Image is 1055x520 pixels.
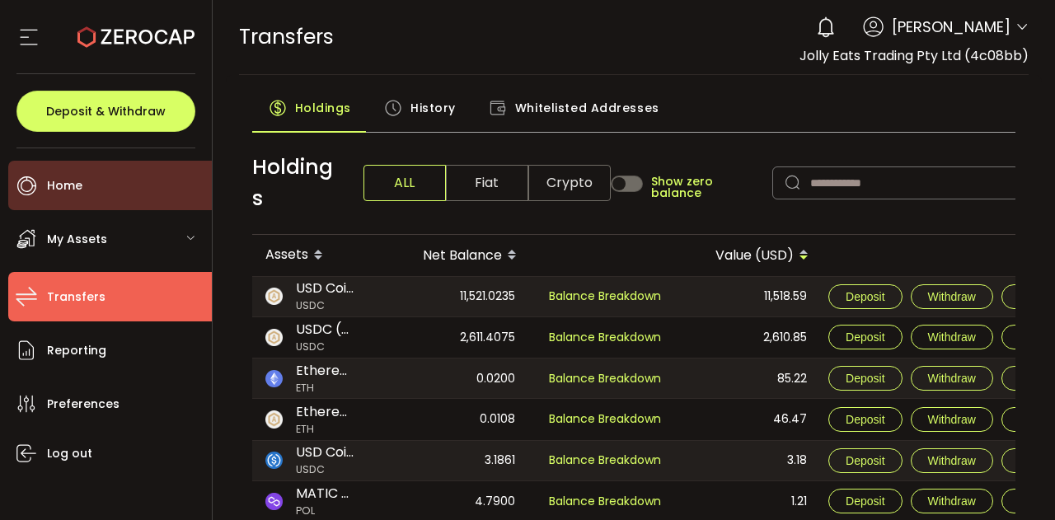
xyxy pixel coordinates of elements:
div: 3.18 [676,441,820,480]
div: Assets [252,241,384,269]
span: [PERSON_NAME] [892,16,1010,38]
span: Balance Breakdown [549,370,661,386]
img: zuPXiwguUFiBOIQyqLOiXsnnNitlx7q4LCwEbLHADjIpTka+Lip0HH8D0VTrd02z+wEAAAAASUVORK5CYII= [265,329,283,346]
img: eth_portfolio.svg [265,370,283,387]
span: Crypto [528,165,611,201]
div: Value (USD) [676,241,822,269]
img: matic_polygon_portfolio.png [265,493,283,510]
span: Jolly Eats Trading Pty Ltd (4c08bb) [799,46,1029,65]
span: Withdraw [928,372,976,385]
span: Holdings [295,91,351,124]
span: Transfers [47,285,105,309]
span: My Assets [47,227,107,251]
span: Balance Breakdown [549,452,661,468]
iframe: Chat Widget [973,441,1055,520]
span: Deposit [846,494,884,508]
span: Ethereum (Base) [296,402,354,422]
span: USDC (Base) [296,320,354,340]
span: Transfers [239,22,334,51]
span: ETH [296,381,354,396]
span: Balance Breakdown [549,288,661,304]
button: Withdraw [911,284,993,309]
span: USDC [296,298,354,314]
span: Deposit [846,372,884,385]
span: Preferences [47,392,120,416]
span: Deposit [846,413,884,426]
span: Ethereum [296,361,354,381]
span: Home [47,174,82,198]
div: Net Balance [384,241,530,269]
button: Deposit [828,325,902,349]
span: Withdraw [928,494,976,508]
span: USDC [296,462,354,478]
img: zuPXiwguUFiBOIQyqLOiXsnnNitlx7q4LCwEbLHADjIpTka+Lip0HH8D0VTrd02z+wEAAAAASUVORK5CYII= [265,288,283,305]
span: MATIC (Gas Token) [296,484,354,504]
span: History [410,91,456,124]
div: 0.0200 [384,358,528,398]
button: Withdraw [911,407,993,432]
button: Deposit [828,448,902,473]
div: 3.1861 [384,441,528,480]
button: Withdraw [911,325,993,349]
span: USD Coin [296,443,354,462]
span: ETH [296,422,354,438]
div: 11,521.0235 [384,277,528,316]
button: Withdraw [911,489,993,513]
span: Deposit [846,454,884,467]
button: Deposit [828,284,902,309]
button: Deposit [828,366,902,391]
span: Whitelisted Addresses [515,91,659,124]
button: Deposit & Withdraw [16,91,195,132]
div: 46.47 [676,399,820,440]
span: Withdraw [928,454,976,467]
img: usdc_portfolio.svg [265,452,283,469]
span: POL [296,504,354,519]
div: 0.0108 [384,399,528,440]
span: Withdraw [928,413,976,426]
button: Deposit [828,407,902,432]
span: Withdraw [928,330,976,344]
div: 2,611.4075 [384,317,528,358]
div: 2,610.85 [676,317,820,358]
span: Fiat [446,165,528,201]
div: 85.22 [676,358,820,398]
span: Balance Breakdown [549,493,661,509]
span: Balance Breakdown [549,329,661,345]
span: Balance Breakdown [549,410,661,427]
span: Holdings [252,152,337,214]
span: Reporting [47,339,106,363]
span: Deposit [846,290,884,303]
span: Deposit & Withdraw [46,105,166,117]
span: ALL [363,165,446,201]
span: USDC [296,340,354,355]
button: Deposit [828,489,902,513]
button: Withdraw [911,448,993,473]
span: Withdraw [928,290,976,303]
img: zuPXiwguUFiBOIQyqLOiXsnnNitlx7q4LCwEbLHADjIpTka+Lip0HH8D0VTrd02z+wEAAAAASUVORK5CYII= [265,410,283,428]
div: 11,518.59 [676,277,820,316]
span: Deposit [846,330,884,344]
button: Withdraw [911,366,993,391]
span: USD Coin (Polygon) [296,279,354,298]
span: Show zero balance [651,176,764,199]
span: Log out [47,442,92,466]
